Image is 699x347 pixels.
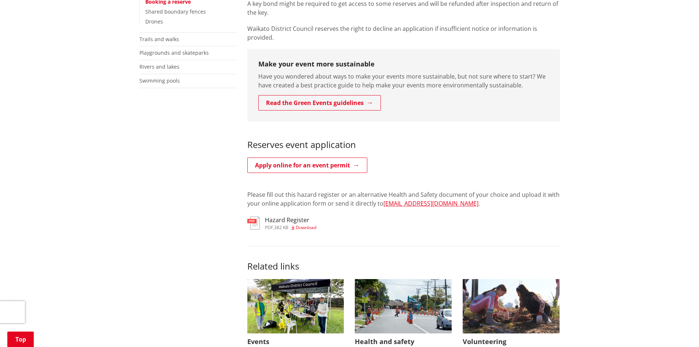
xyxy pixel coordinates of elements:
[383,199,478,207] a: [EMAIL_ADDRESS][DOMAIN_NAME]
[355,279,452,333] img: Health and safety
[296,224,316,231] span: Download
[139,49,209,56] a: Playgrounds and skateparks
[274,224,288,231] span: 382 KB
[145,18,163,25] a: Drones
[258,60,549,68] h3: Make your event more sustainable
[247,24,560,42] p: Waikato District Council reserves the right to decline an application if insufficient notice or i...
[258,72,549,90] p: Have you wondered about ways to make your events more sustainable, but not sure where to start? W...
[139,77,180,84] a: Swimming pools
[258,95,381,111] a: Read the Green Events guidelines
[247,158,367,173] a: Apply online for an event permit
[139,63,179,70] a: Rivers and lakes
[247,279,344,333] img: Te Awa March 2023
[665,316,692,343] iframe: Messenger Launcher
[247,217,260,229] img: document-pdf.svg
[139,36,179,43] a: Trails and walks
[265,217,316,224] h3: Hazard Register
[247,129,560,150] h3: Reserves event application
[265,224,273,231] span: pdf
[7,332,34,347] a: Top
[463,279,560,333] img: volunteer icon
[265,225,316,230] div: ,
[247,246,560,272] h3: Related links
[247,217,316,230] a: Hazard Register pdf,382 KB Download
[145,8,206,15] a: Shared boundary fences
[247,181,560,217] div: Please fill out this hazard register or an alternative Health and Safety document of your choice ...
